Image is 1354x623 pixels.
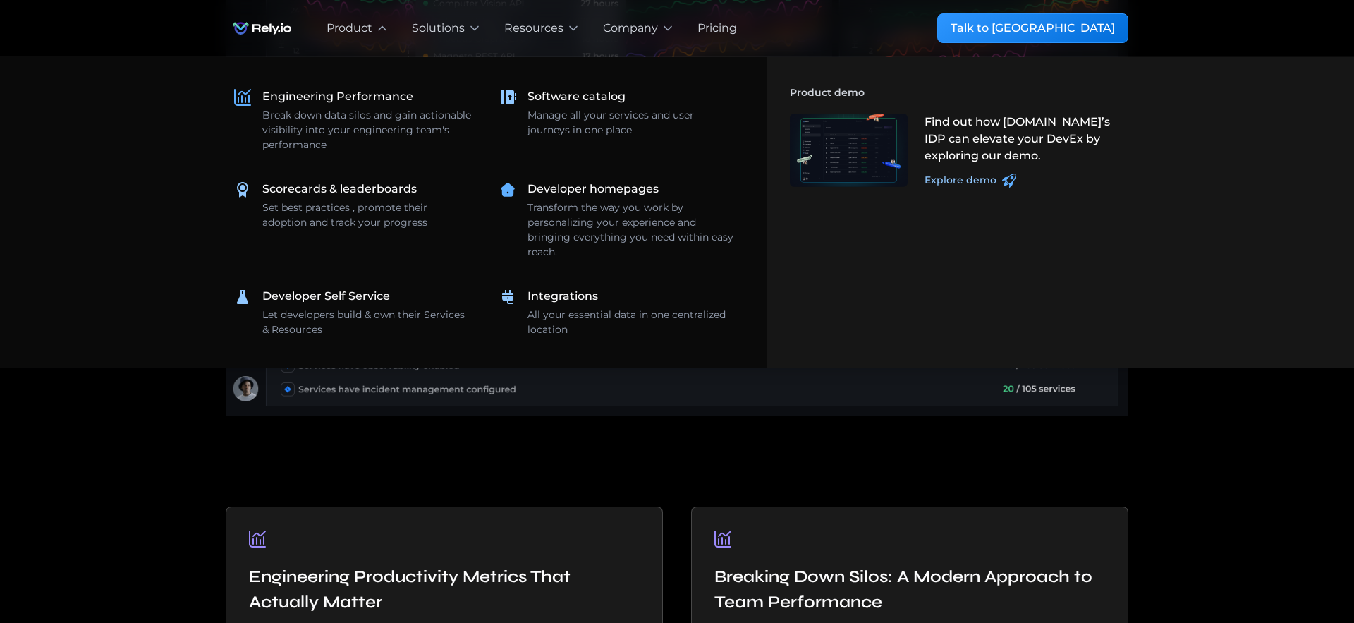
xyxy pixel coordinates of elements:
div: Explore demo [925,173,996,188]
div: Manage all your services and user journeys in one place [527,108,736,138]
div: Let developers build & own their Services & Resources [262,308,471,337]
div: Software catalog [527,88,626,105]
a: Scorecards & leaderboardsSet best practices , promote their adoption and track your progress [226,172,480,238]
div: Set best practices , promote their adoption and track your progress [262,200,471,230]
iframe: Chatbot [1261,530,1334,603]
div: Integrations [527,288,598,305]
h5: Engineering Productivity Metrics That Actually Matter [249,564,640,615]
a: Pricing [697,20,737,37]
a: Software catalogManage all your services and user journeys in one place [491,80,745,146]
a: Developer homepagesTransform the way you work by personalizing your experience and bringing every... [491,172,745,268]
a: Find out how [DOMAIN_NAME]’s IDP can elevate your DevEx by exploring our demo.Explore demo [781,105,1128,196]
a: Talk to [GEOGRAPHIC_DATA] [937,13,1128,43]
div: Solutions [412,20,465,37]
div: Find out how [DOMAIN_NAME]’s IDP can elevate your DevEx by exploring our demo. [925,114,1121,164]
div: Resources [504,20,563,37]
div: Break down data silos and gain actionable visibility into your engineering team's performance [262,108,471,152]
div: Transform the way you work by personalizing your experience and bringing everything you need with... [527,200,736,260]
img: Rely.io logo [226,14,298,42]
div: Engineering Performance [262,88,413,105]
a: Developer Self ServiceLet developers build & own their Services & Resources [226,279,480,346]
a: home [226,14,298,42]
div: Developer Self Service [262,288,390,305]
a: Engineering PerformanceBreak down data silos and gain actionable visibility into your engineering... [226,80,480,161]
h4: Product demo [790,80,1128,105]
div: Scorecards & leaderboards [262,181,417,198]
div: Product [327,20,372,37]
div: Company [603,20,658,37]
div: Developer homepages [527,181,659,198]
div: All your essential data in one centralized location [527,308,736,337]
div: Talk to [GEOGRAPHIC_DATA] [951,20,1115,37]
a: IntegrationsAll your essential data in one centralized location [491,279,745,346]
h5: Breaking Down Silos: A Modern Approach to Team Performance [714,564,1105,615]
